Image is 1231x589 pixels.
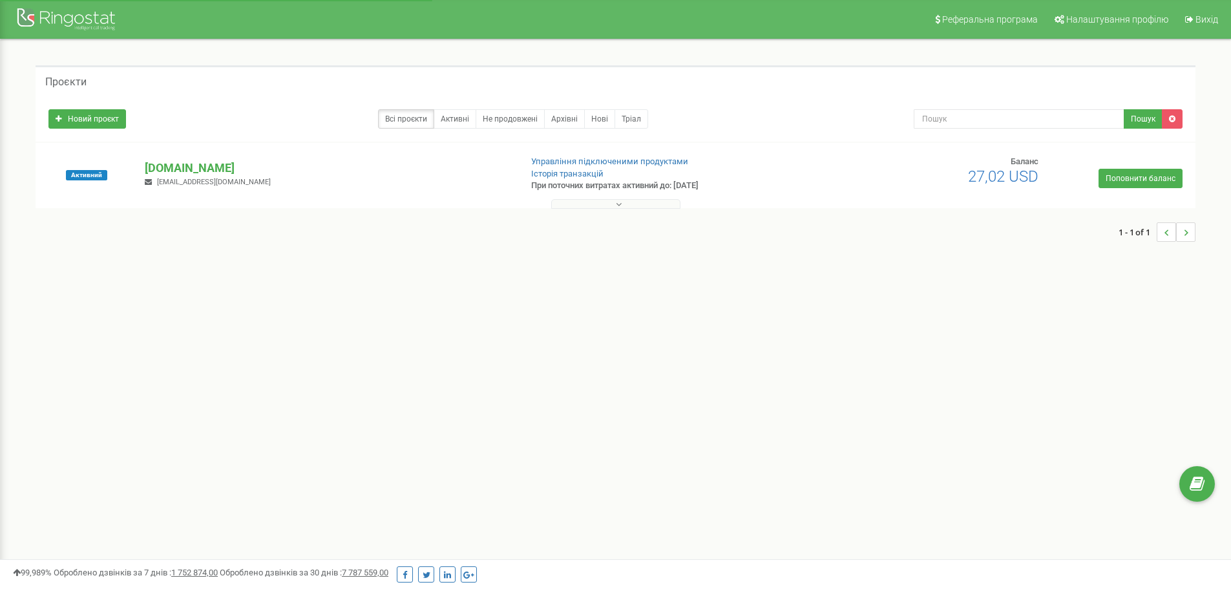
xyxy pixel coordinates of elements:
span: Реферальна програма [942,14,1038,25]
a: Історія транзакцій [531,169,604,178]
input: Пошук [914,109,1124,129]
u: 7 787 559,00 [342,568,388,577]
p: При поточних витратах активний до: [DATE] [531,180,800,192]
a: Архівні [544,109,585,129]
a: Управління підключеними продуктами [531,156,688,166]
span: 1 - 1 of 1 [1119,222,1157,242]
a: Не продовжені [476,109,545,129]
a: Всі проєкти [378,109,434,129]
span: Налаштування профілю [1066,14,1168,25]
a: Новий проєкт [48,109,126,129]
a: Тріал [615,109,648,129]
h5: Проєкти [45,76,87,88]
a: Поповнити баланс [1099,169,1183,188]
span: [EMAIL_ADDRESS][DOMAIN_NAME] [157,178,271,186]
nav: ... [1119,209,1195,255]
p: [DOMAIN_NAME] [145,160,510,177]
span: Баланс [1011,156,1038,166]
a: Нові [584,109,615,129]
button: Пошук [1124,109,1163,129]
a: Активні [434,109,476,129]
span: Активний [66,170,107,180]
span: Оброблено дзвінків за 30 днів : [220,568,388,577]
u: 1 752 874,00 [171,568,218,577]
span: Оброблено дзвінків за 7 днів : [54,568,218,577]
span: 99,989% [13,568,52,577]
span: 27,02 USD [968,167,1038,186]
span: Вихід [1195,14,1218,25]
